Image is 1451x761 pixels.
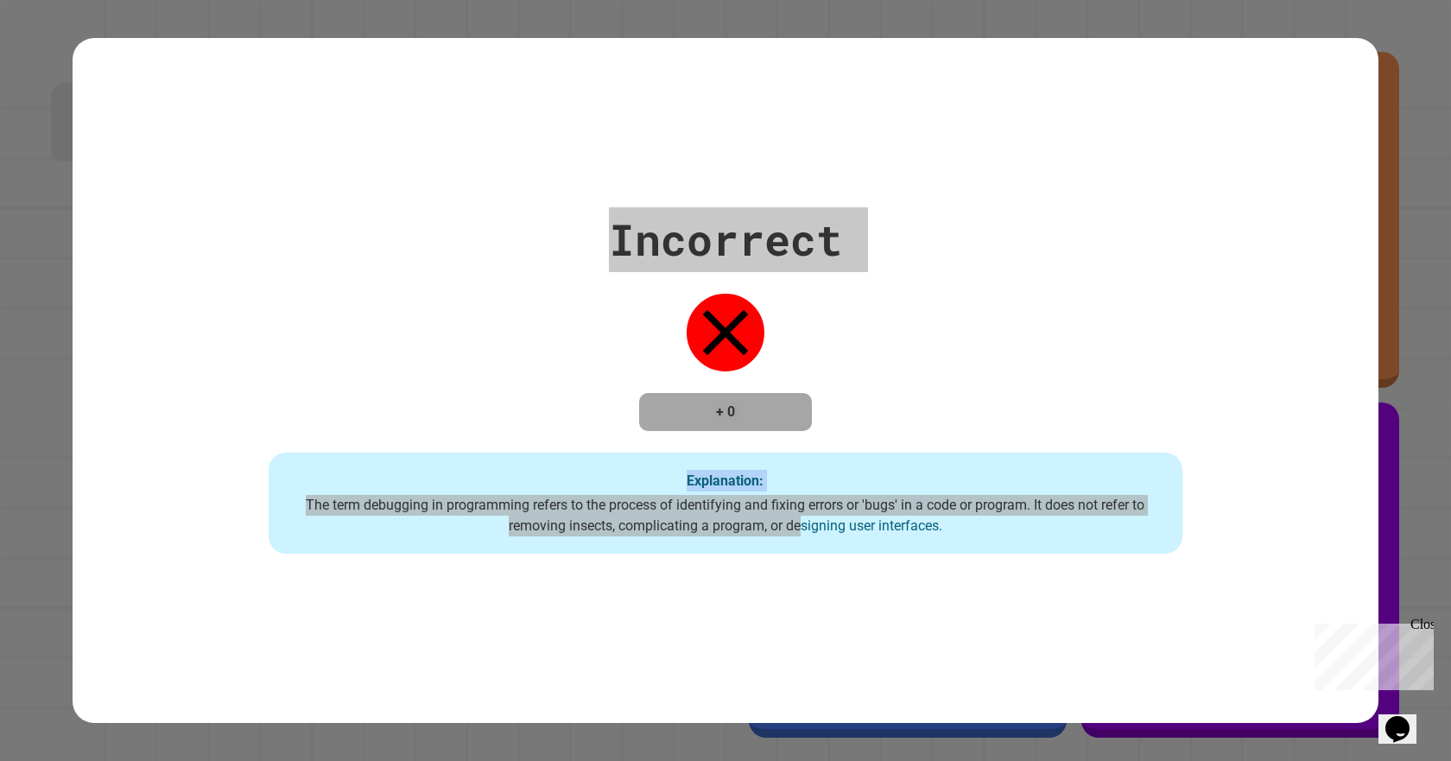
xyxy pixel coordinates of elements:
[656,402,795,422] h4: + 0
[7,7,119,110] div: Chat with us now!Close
[687,472,764,488] strong: Explanation:
[609,207,842,272] div: Incorrect
[1378,692,1434,744] iframe: chat widget
[1308,617,1434,690] iframe: chat widget
[286,495,1165,536] div: The term debugging in programming refers to the process of identifying and fixing errors or 'bugs...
